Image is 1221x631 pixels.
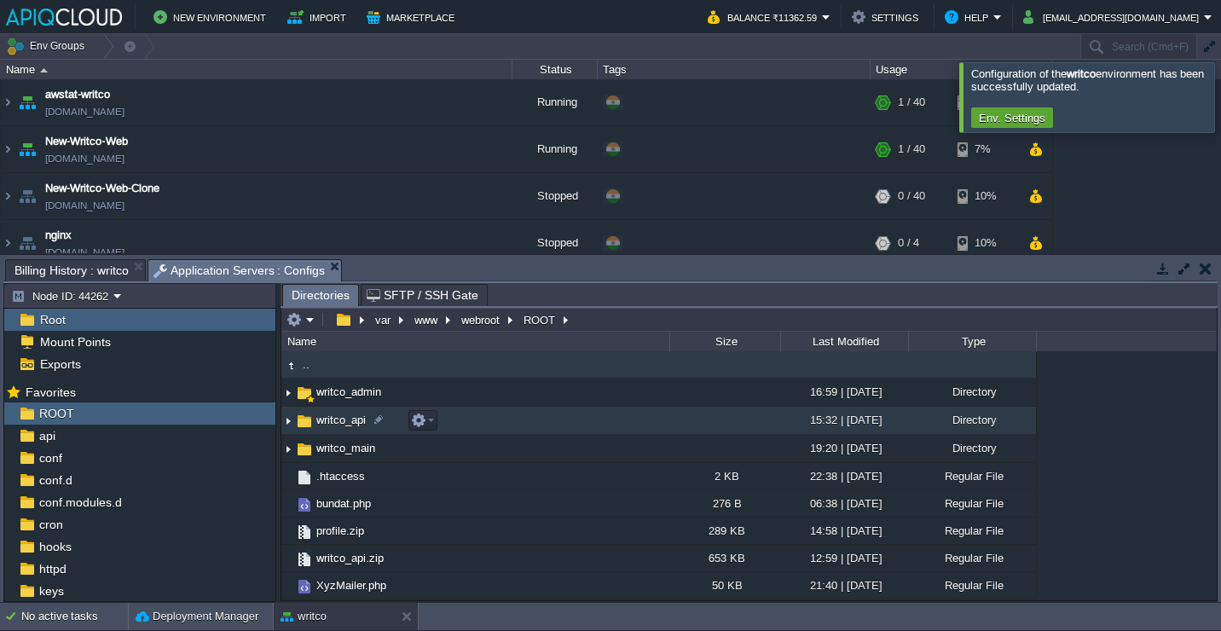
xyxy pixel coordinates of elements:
[36,561,69,576] span: httpd
[15,220,39,266] img: AMDAwAAAACH5BAEAAAAALAAAAAABAAEAAAICRAEAOw==
[512,173,598,219] div: Stopped
[36,406,77,421] a: ROOT
[782,332,908,351] div: Last Modified
[908,572,1036,599] div: Regular File
[6,34,90,58] button: Env Groups
[974,110,1050,125] button: Env. Settings
[669,572,780,599] div: 50 KB
[314,385,384,398] a: writco_admin
[958,173,1013,219] div: 10%
[908,518,1036,544] div: Regular File
[15,126,39,172] img: AMDAwAAAACH5BAEAAAAALAAAAAABAAEAAAICRAEAOw==
[45,180,159,197] span: New-Writco-Web-Clone
[153,7,271,27] button: New Environment
[958,126,1013,172] div: 7%
[1023,7,1204,27] button: [EMAIL_ADDRESS][DOMAIN_NAME]
[898,126,925,172] div: 1 / 40
[281,518,295,544] img: AMDAwAAAACH5BAEAAAAALAAAAAABAAEAAAICRAEAOw==
[599,60,870,79] div: Tags
[45,133,128,150] span: New-Writco-Web
[36,495,124,510] a: conf.modules.d
[898,79,925,125] div: 1 / 40
[281,356,300,375] img: AMDAwAAAACH5BAEAAAAALAAAAAABAAEAAAICRAEAOw==
[45,86,110,103] a: awstat-writco
[852,7,923,27] button: Settings
[281,545,295,571] img: AMDAwAAAACH5BAEAAAAALAAAAAABAAEAAAICRAEAOw==
[871,60,1051,79] div: Usage
[295,440,314,459] img: AMDAwAAAACH5BAEAAAAALAAAAAABAAEAAAICRAEAOw==
[36,583,67,599] a: keys
[314,441,378,455] a: writco_main
[908,490,1036,517] div: Regular File
[314,551,386,565] a: writco_api.zip
[153,260,326,281] span: Application Servers : Configs
[1067,67,1096,80] b: writco
[780,435,908,461] div: 19:20 | [DATE]
[314,413,368,427] a: writco_api
[373,312,395,327] button: var
[1,126,14,172] img: AMDAwAAAACH5BAEAAAAALAAAAAABAAEAAAICRAEAOw==
[36,428,58,443] a: api
[37,312,68,327] a: Root
[367,7,460,27] button: Marketplace
[669,518,780,544] div: 289 KB
[898,220,919,266] div: 0 / 4
[314,524,367,538] a: profile.zip
[780,518,908,544] div: 14:58 | [DATE]
[908,407,1036,433] div: Directory
[1,79,14,125] img: AMDAwAAAACH5BAEAAAAALAAAAAABAAEAAAICRAEAOw==
[300,357,312,372] a: ..
[45,227,72,244] a: nginx
[669,545,780,571] div: 653 KB
[281,436,295,462] img: AMDAwAAAACH5BAEAAAAALAAAAAABAAEAAAICRAEAOw==
[512,220,598,266] div: Stopped
[971,67,1204,93] span: Configuration of the environment has been successfully updated.
[281,408,295,434] img: AMDAwAAAACH5BAEAAAAALAAAAAABAAEAAAICRAEAOw==
[37,334,113,350] a: Mount Points
[292,285,350,306] span: Directories
[671,332,780,351] div: Size
[287,7,351,27] button: Import
[521,312,559,327] button: ROOT
[281,463,295,489] img: AMDAwAAAACH5BAEAAAAALAAAAAABAAEAAAICRAEAOw==
[512,79,598,125] div: Running
[36,517,66,532] a: cron
[281,608,327,625] button: writco
[283,332,669,351] div: Name
[314,578,389,593] a: XyzMailer.php
[314,496,373,511] span: bundat.php
[295,495,314,514] img: AMDAwAAAACH5BAEAAAAALAAAAAABAAEAAAICRAEAOw==
[314,385,384,399] span: writco_admin
[295,468,314,487] img: AMDAwAAAACH5BAEAAAAALAAAAAABAAEAAAICRAEAOw==
[908,545,1036,571] div: Regular File
[45,197,124,214] a: [DOMAIN_NAME]
[512,126,598,172] div: Running
[908,463,1036,489] div: Regular File
[295,384,314,402] img: AMDAwAAAACH5BAEAAAAALAAAAAABAAEAAAICRAEAOw==
[367,285,478,305] span: SFTP / SSH Gate
[780,545,908,571] div: 12:59 | [DATE]
[908,379,1036,405] div: Directory
[295,412,314,431] img: AMDAwAAAACH5BAEAAAAALAAAAAABAAEAAAICRAEAOw==
[780,572,908,599] div: 21:40 | [DATE]
[21,603,128,630] div: No active tasks
[2,60,512,79] div: Name
[45,244,124,261] a: [DOMAIN_NAME]
[14,260,129,281] span: Billing History : writco
[281,379,295,406] img: AMDAwAAAACH5BAEAAAAALAAAAAABAAEAAAICRAEAOw==
[45,103,124,120] a: [DOMAIN_NAME]
[45,150,124,167] a: [DOMAIN_NAME]
[314,469,367,483] a: .htaccess
[36,472,75,488] span: conf.d
[37,356,84,372] a: Exports
[15,173,39,219] img: AMDAwAAAACH5BAEAAAAALAAAAAABAAEAAAICRAEAOw==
